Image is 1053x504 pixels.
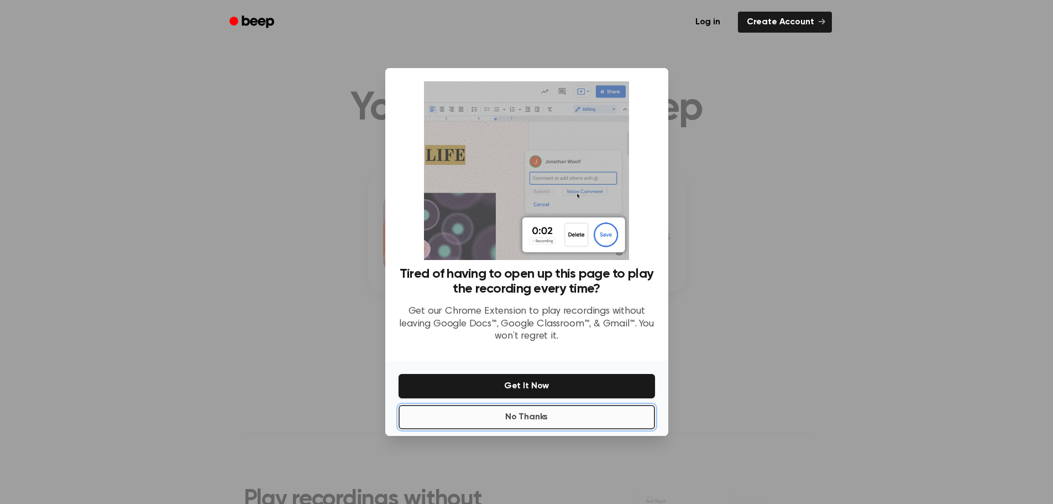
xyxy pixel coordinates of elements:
a: Beep [222,12,284,33]
button: No Thanks [399,405,655,429]
a: Create Account [738,12,832,33]
img: Beep extension in action [424,81,629,260]
h3: Tired of having to open up this page to play the recording every time? [399,267,655,297]
p: Get our Chrome Extension to play recordings without leaving Google Docs™, Google Classroom™, & Gm... [399,305,655,343]
button: Get It Now [399,374,655,398]
a: Log in [684,9,731,35]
